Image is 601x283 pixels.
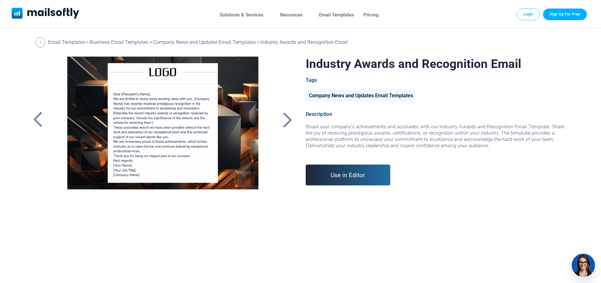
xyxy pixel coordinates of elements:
[220,10,263,20] a: Solutions & Services
[306,111,571,117] div: Description
[517,9,540,20] a: Login
[306,95,416,98] a: Company News and Updates Email Templates
[12,8,80,20] a: Mailsoftly
[90,39,148,45] a: Business Email Templates
[30,111,46,128] a: Back
[56,57,269,214] a: Industry Awards and Recognition Email
[306,57,571,71] h1: Industry Awards and Recognition Email
[306,89,416,102] div: Company News and Updates Email Templates
[543,9,587,20] a: Trial
[280,10,303,20] a: Resources
[280,111,296,128] a: Back
[319,10,354,20] a: Email Templates
[35,37,47,47] a: Back
[306,123,571,155] span: Boast your company's achievements and accolades with our Industry Awards and Recognition Email Te...
[153,39,256,45] a: Company News and Updates Email Templates
[363,10,379,20] a: Pricing
[306,165,391,185] a: Use in Editor
[48,39,85,45] a: Email Templates
[306,77,571,83] div: Tags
